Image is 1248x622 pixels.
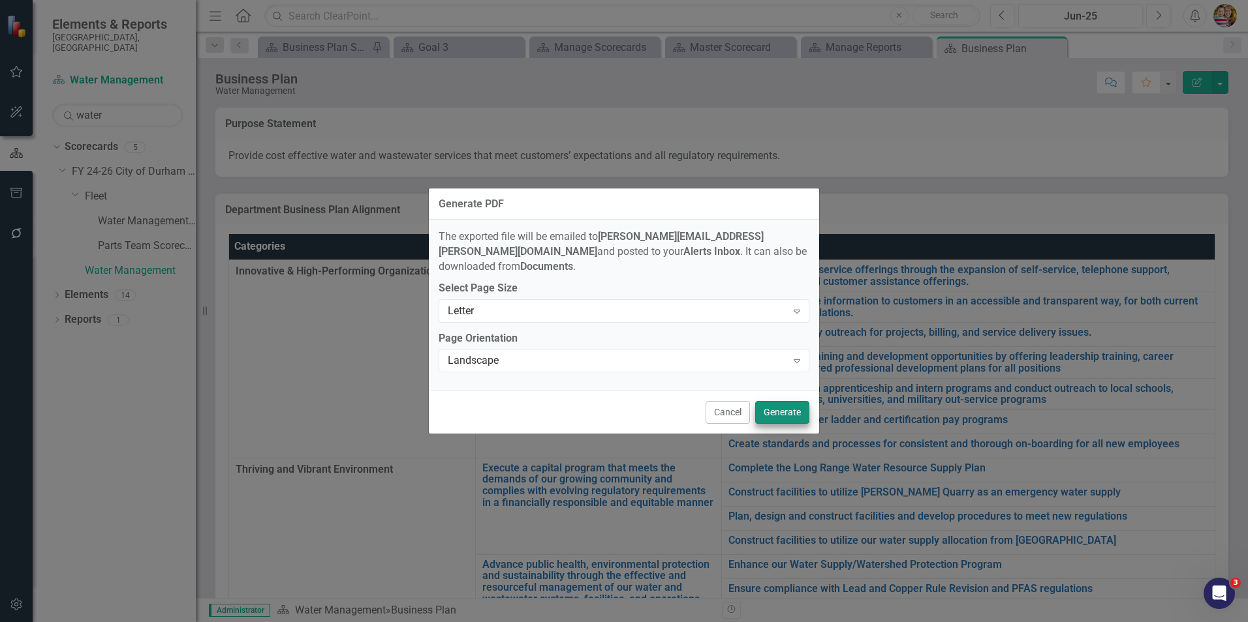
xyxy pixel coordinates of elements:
div: Letter [448,303,787,318]
strong: [PERSON_NAME][EMAIL_ADDRESS][PERSON_NAME][DOMAIN_NAME] [439,230,764,258]
strong: Documents [520,260,573,273]
strong: Alerts Inbox [683,245,740,258]
span: The exported file will be emailed to and posted to your . It can also be downloaded from . [439,230,807,273]
iframe: Intercom live chat [1204,578,1235,609]
label: Page Orientation [439,331,809,346]
label: Select Page Size [439,281,809,296]
div: Generate PDF [439,198,504,210]
span: 3 [1230,578,1241,588]
button: Cancel [706,401,750,424]
div: Landscape [448,353,787,368]
button: Generate [755,401,809,424]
